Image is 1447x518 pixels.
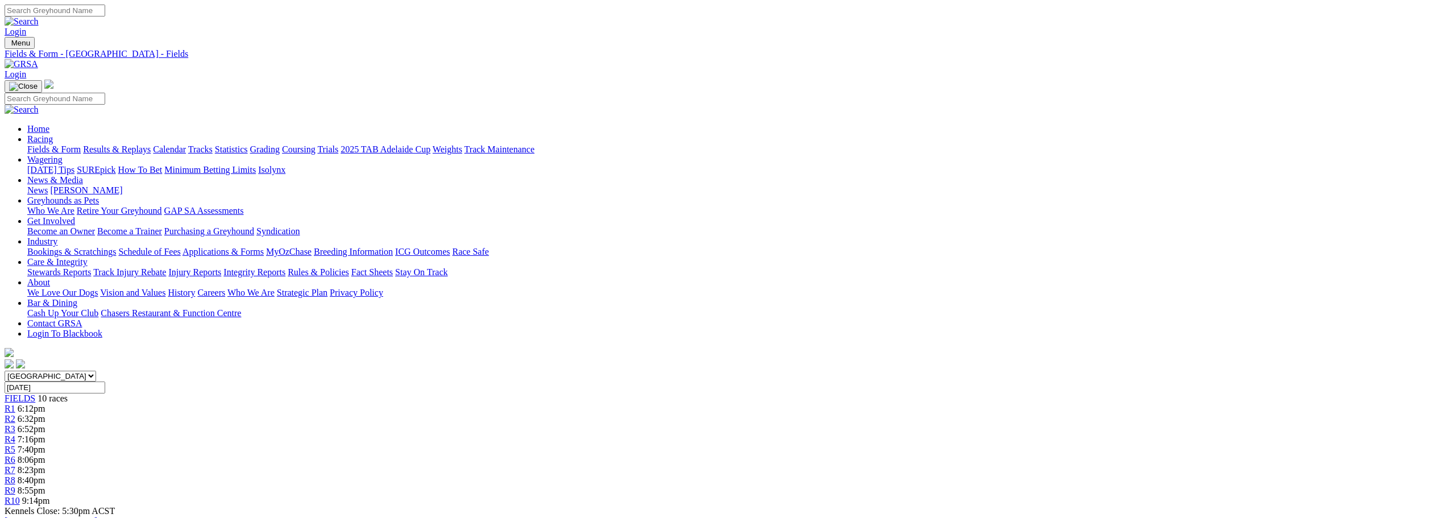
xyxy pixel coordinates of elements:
[27,175,83,185] a: News & Media
[5,359,14,368] img: facebook.svg
[27,267,1442,277] div: Care & Integrity
[27,185,1442,196] div: News & Media
[27,165,74,175] a: [DATE] Tips
[5,5,105,16] input: Search
[330,288,383,297] a: Privacy Policy
[100,288,165,297] a: Vision and Values
[465,144,534,154] a: Track Maintenance
[5,496,20,505] a: R10
[433,144,462,154] a: Weights
[164,206,244,216] a: GAP SA Assessments
[282,144,316,154] a: Coursing
[18,404,45,413] span: 6:12pm
[27,226,95,236] a: Become an Owner
[168,267,221,277] a: Injury Reports
[5,475,15,485] a: R8
[16,359,25,368] img: twitter.svg
[77,206,162,216] a: Retire Your Greyhound
[256,226,300,236] a: Syndication
[118,165,163,175] a: How To Bet
[27,226,1442,237] div: Get Involved
[27,308,1442,318] div: Bar & Dining
[5,506,115,516] span: Kennels Close: 5:30pm ACST
[317,144,338,154] a: Trials
[5,414,15,424] a: R2
[5,455,15,465] a: R6
[27,298,77,308] a: Bar & Dining
[341,144,430,154] a: 2025 TAB Adelaide Cup
[5,93,105,105] input: Search
[183,247,264,256] a: Applications & Forms
[27,288,98,297] a: We Love Our Dogs
[18,455,45,465] span: 8:06pm
[5,382,105,393] input: Select date
[27,257,88,267] a: Care & Integrity
[223,267,285,277] a: Integrity Reports
[27,288,1442,298] div: About
[395,267,447,277] a: Stay On Track
[27,134,53,144] a: Racing
[250,144,280,154] a: Grading
[395,247,450,256] a: ICG Outcomes
[18,414,45,424] span: 6:32pm
[101,308,241,318] a: Chasers Restaurant & Function Centre
[27,185,48,195] a: News
[77,165,115,175] a: SUREpick
[5,434,15,444] a: R4
[164,165,256,175] a: Minimum Betting Limits
[5,465,15,475] a: R7
[27,206,1442,216] div: Greyhounds as Pets
[44,80,53,89] img: logo-grsa-white.png
[27,196,99,205] a: Greyhounds as Pets
[97,226,162,236] a: Become a Trainer
[288,267,349,277] a: Rules & Policies
[11,39,30,47] span: Menu
[452,247,488,256] a: Race Safe
[153,144,186,154] a: Calendar
[27,144,81,154] a: Fields & Form
[27,155,63,164] a: Wagering
[18,445,45,454] span: 7:40pm
[5,393,35,403] a: FIELDS
[22,496,50,505] span: 9:14pm
[227,288,275,297] a: Who We Are
[18,465,45,475] span: 8:23pm
[27,247,116,256] a: Bookings & Scratchings
[18,486,45,495] span: 8:55pm
[5,404,15,413] a: R1
[50,185,122,195] a: [PERSON_NAME]
[5,59,38,69] img: GRSA
[5,445,15,454] a: R5
[27,206,74,216] a: Who We Are
[215,144,248,154] a: Statistics
[5,27,26,36] a: Login
[197,288,225,297] a: Careers
[258,165,285,175] a: Isolynx
[27,144,1442,155] div: Racing
[27,277,50,287] a: About
[83,144,151,154] a: Results & Replays
[351,267,393,277] a: Fact Sheets
[168,288,195,297] a: History
[5,69,26,79] a: Login
[9,82,38,91] img: Close
[5,49,1442,59] a: Fields & Form - [GEOGRAPHIC_DATA] - Fields
[188,144,213,154] a: Tracks
[5,424,15,434] span: R3
[27,247,1442,257] div: Industry
[5,486,15,495] a: R9
[27,267,91,277] a: Stewards Reports
[93,267,166,277] a: Track Injury Rebate
[18,424,45,434] span: 6:52pm
[27,329,102,338] a: Login To Blackbook
[27,216,75,226] a: Get Involved
[277,288,327,297] a: Strategic Plan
